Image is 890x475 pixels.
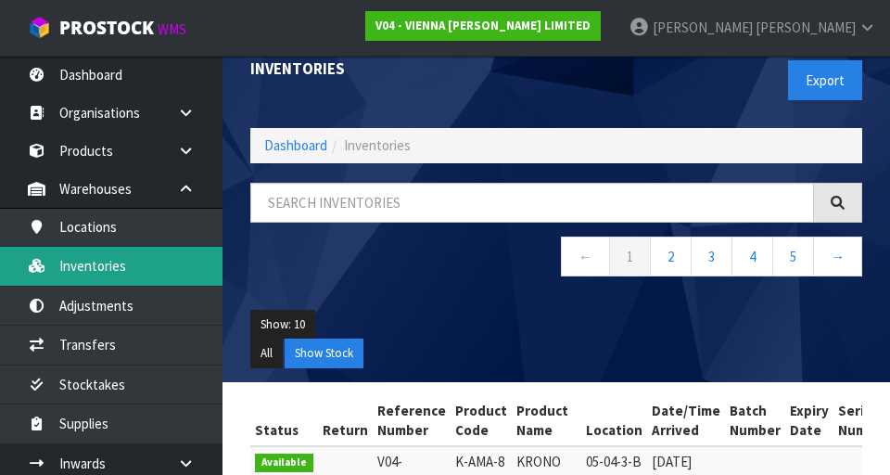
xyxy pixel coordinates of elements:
[373,396,451,446] th: Reference Number
[250,339,283,368] button: All
[785,396,833,446] th: Expiry Date
[365,11,601,41] a: V04 - VIENNA [PERSON_NAME] LIMITED
[756,19,856,36] span: [PERSON_NAME]
[264,136,327,154] a: Dashboard
[250,310,315,340] button: Show: 10
[653,19,753,36] span: [PERSON_NAME]
[691,237,732,276] a: 3
[250,183,814,223] input: Search inventories
[609,237,651,276] a: 1
[318,396,373,446] th: Return
[512,396,581,446] th: Product Name
[561,237,610,276] a: ←
[28,16,51,39] img: cube-alt.png
[285,339,363,368] button: Show Stock
[788,60,862,100] button: Export
[255,454,313,472] span: Available
[59,16,154,40] span: ProStock
[650,237,692,276] a: 2
[344,136,411,154] span: Inventories
[813,237,862,276] a: →
[581,396,647,446] th: Location
[772,237,814,276] a: 5
[250,396,318,446] th: Status
[375,18,591,33] strong: V04 - VIENNA [PERSON_NAME] LIMITED
[647,396,725,446] th: Date/Time Arrived
[731,237,773,276] a: 4
[725,396,785,446] th: Batch Number
[158,20,186,38] small: WMS
[250,60,542,78] h1: Inventories
[250,237,862,282] nav: Page navigation
[451,396,512,446] th: Product Code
